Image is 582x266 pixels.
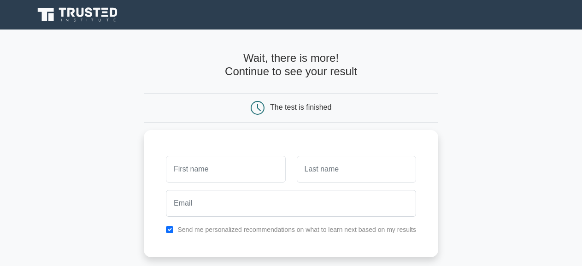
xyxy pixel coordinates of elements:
[166,190,416,217] input: Email
[270,103,331,111] div: The test is finished
[297,156,416,183] input: Last name
[177,226,416,233] label: Send me personalized recommendations on what to learn next based on my results
[166,156,285,183] input: First name
[144,52,438,78] h4: Wait, there is more! Continue to see your result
